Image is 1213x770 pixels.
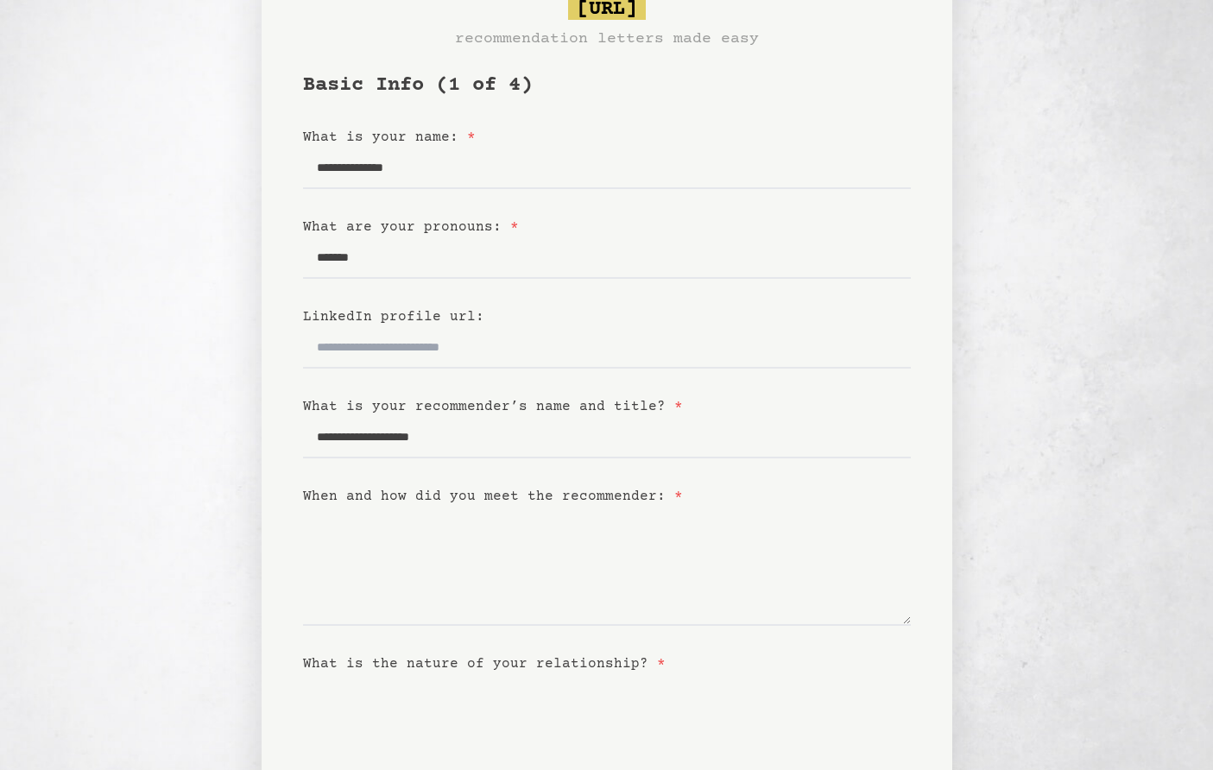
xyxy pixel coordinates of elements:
[303,72,911,99] h1: Basic Info (1 of 4)
[303,489,683,504] label: When and how did you meet the recommender:
[303,219,519,235] label: What are your pronouns:
[303,656,666,672] label: What is the nature of your relationship?
[303,309,484,325] label: LinkedIn profile url:
[303,129,476,145] label: What is your name:
[455,27,759,51] h3: recommendation letters made easy
[303,399,683,414] label: What is your recommender’s name and title?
